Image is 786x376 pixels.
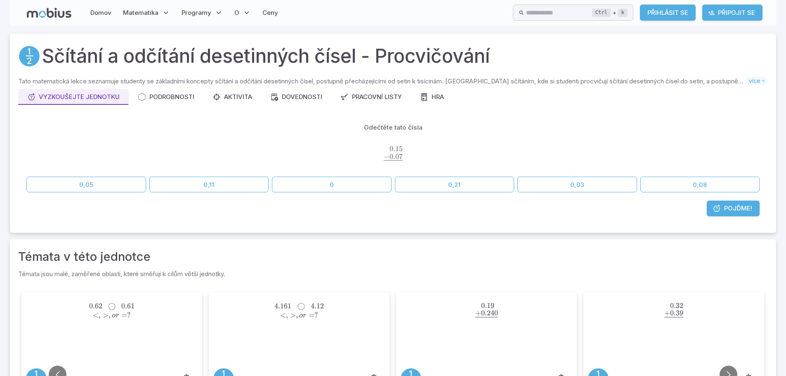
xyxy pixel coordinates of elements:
span: , [99,310,101,319]
span: , [109,310,111,319]
span: 4.161 [274,302,291,310]
font: Ceny [262,9,278,17]
span: = [309,310,314,319]
span: ◯ [297,302,305,310]
font: Domov [90,9,111,17]
span: ​ [683,310,684,315]
a: Domov [88,3,114,22]
span: − [384,152,389,161]
span: , [296,310,298,319]
font: Sčítání a odčítání desetinných čísel - Procvičování [42,44,490,67]
a: Zlomky/Desetinná čísla [18,45,40,67]
font: 0,05 [79,180,93,188]
font: Podrobnosti [149,93,194,101]
span: + [475,309,481,317]
font: 0,08 [693,180,707,188]
a: Přihlásit se [640,5,696,21]
span: 0.15 [389,144,403,153]
span: 0.19 [481,301,494,310]
font: Přihlásit se [647,9,688,17]
span: ​ [403,145,404,156]
span: ​ [683,302,684,313]
font: Připojit se [718,9,755,17]
font: Pojďme! [724,204,752,212]
font: Témata v této jednotce [18,249,151,264]
font: Odečtěte tato čísla [364,123,423,131]
span: > [290,310,296,319]
span: < [280,310,286,319]
span: ​ [403,154,404,159]
span: 0.240 [481,309,498,317]
a: Ceny [260,3,281,22]
font: 0,03 [570,180,584,188]
span: ​ [498,302,499,313]
font: Hra [432,93,444,101]
span: ? [314,310,318,319]
font: 0,21 [448,180,460,188]
kbd: Ctrl [592,9,611,17]
font: Programy [182,9,211,17]
span: ◯ [108,302,116,310]
button: 0,21 [395,177,515,193]
font: Tato matematická lekce seznamuje studenty se základními koncepty sčítání a odčítání desetinných č... [18,77,743,112]
a: Pojďme! [707,201,760,216]
font: Matematika [123,9,158,17]
button: 0 [272,177,392,193]
font: + [612,9,616,17]
span: ​ [498,310,499,315]
span: ? [127,310,131,319]
a: Připojit se [702,5,762,21]
span: 0.07 [389,152,403,161]
kbd: k [618,9,628,17]
font: O [234,9,239,17]
font: Vyzkoušejte jednotku [39,93,120,101]
a: Témata v této jednotce [18,248,151,266]
font: Dovednosti [282,93,322,101]
span: or [112,312,119,319]
span: < [93,310,99,319]
span: , [286,310,288,319]
button: 0,05 [26,177,146,193]
span: + [664,309,670,317]
button: 0,08 [640,177,760,193]
span: = [121,310,127,319]
span: 0.39 [670,309,683,317]
span: 0.61 [121,302,135,310]
span: 0 [494,301,498,310]
span: 0.32 [670,301,683,310]
font: Témata jsou malé, zaměřené oblasti, které směřují k cílům větší jednotky. [18,270,225,278]
span: > [103,310,109,319]
font: 0 [330,180,334,188]
button: 0,11 [149,177,269,193]
font: Pracovní listy [352,93,402,101]
span: 4.12 [311,302,324,310]
font: 0,11 [203,180,214,188]
span: or [299,312,306,319]
button: 0,03 [517,177,637,193]
font: Aktivita [224,93,252,101]
span: 0.62 [89,302,102,310]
